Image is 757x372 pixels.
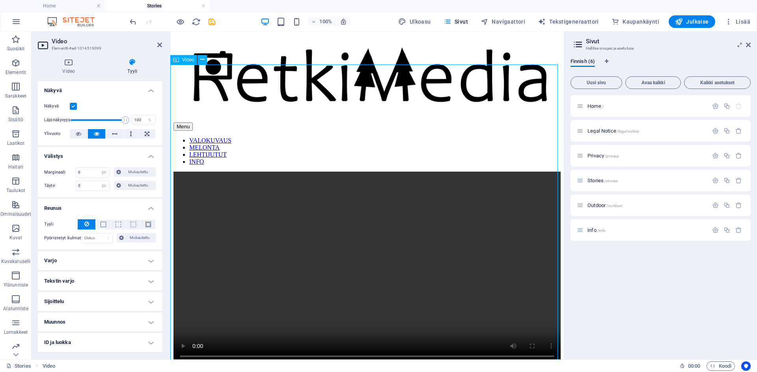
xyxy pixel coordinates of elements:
span: Video [182,57,194,62]
div: Poista [735,202,742,209]
button: undo [128,17,138,26]
span: Outdoor [587,202,623,208]
p: Lomakkeet [4,329,28,335]
span: Julkaise [675,18,709,26]
label: Täyte [44,181,76,191]
h2: Sivut [586,38,751,45]
i: Lataa sivu uudelleen [192,17,201,26]
h4: Video [38,58,103,75]
span: /stories [604,179,618,183]
h4: Näkyvä [38,81,162,95]
button: Mukautettu [114,181,156,190]
h4: ID ja luokka [38,333,162,352]
div: Asetukset [712,202,719,209]
span: 00 00 [688,361,700,371]
h3: Hallitse sivujasi ja asetuksia [586,45,735,52]
label: Pyöristetyt kulmat [44,233,82,243]
span: Napsauta avataksesi sivun [587,103,604,109]
p: Taulukot [6,187,25,194]
div: Stories/stories [585,178,708,183]
div: Monista [723,103,730,109]
div: Asetukset [712,152,719,159]
span: /privacy [605,154,619,158]
p: Sisältö [8,117,23,123]
h4: Sijoittelu [38,292,162,311]
p: Ylätunniste [4,282,28,288]
div: Asetukset [712,128,719,134]
span: Kaikki asetukset [688,80,747,85]
div: Monista [723,177,730,184]
h4: Tyyli [103,58,162,75]
span: /outdoor [606,204,623,208]
img: Editor Logo [45,17,104,26]
h4: Varjo [38,251,162,270]
div: Outdoor/outdoor [585,203,708,208]
button: Kaupankäynti [608,15,662,28]
div: Home/ [585,104,708,109]
h6: 100% [319,17,332,26]
button: Avaa kaikki [625,76,681,89]
span: Mukautettu [123,167,154,177]
p: Kuvat [9,235,22,241]
button: save [207,17,216,26]
label: Näkyvä [44,102,70,111]
div: Legal Notice/legal-notice [585,128,708,133]
i: Koon muuttuessa säädä zoomaustaso automaattisesti sopimaan valittuun laitteeseen. [340,18,347,25]
label: Ylivuoto [44,129,70,139]
div: info/info [585,228,708,233]
h6: Istunnon aika [680,361,701,371]
div: Monista [723,227,730,233]
span: / [602,104,604,109]
p: Suosikit [7,46,24,52]
span: Ulkoasu [398,18,431,26]
div: Poista [735,152,742,159]
span: Napsauta valitaksesi. Kaksoisnapsauta muokataksesi [43,361,55,371]
span: Mukautettu [126,233,153,242]
div: Monista [723,152,730,159]
span: Uusi sivu [574,80,619,85]
button: Ulkoasu [395,15,434,28]
button: Tekstigeneraattori [535,15,602,28]
button: Julkaise [669,15,715,28]
button: Navigaattori [477,15,528,28]
div: Privacy/privacy [585,153,708,158]
span: Napsauta avataksesi sivun [587,227,606,233]
span: Legal Notice [587,128,639,134]
h2: Video [52,38,162,45]
span: Privacy [587,153,619,159]
p: Elementit [6,69,26,76]
span: Koodi [710,361,731,371]
button: Koodi [707,361,735,371]
i: Tallenna (Ctrl+S) [207,17,216,26]
div: Monista [723,202,730,209]
h3: Elementti #ed-1014519099 [52,45,146,52]
div: Asetukset [712,177,719,184]
button: Mukautettu [114,167,156,177]
label: Marginaali [44,168,76,177]
span: Mukautettu [123,181,154,190]
h4: Reunus [38,199,162,213]
div: Asetukset [712,227,719,233]
span: : [694,363,695,369]
div: Kielivälilehdet [571,58,751,73]
button: Lisää [722,15,753,28]
h4: Tekstin varjo [38,272,162,291]
button: Mukautettu [117,233,156,242]
div: Monista [723,128,730,134]
a: Napsauta peruuttaaksesi valinnan. Kaksoisnapsauta avataksesi Sivut [6,361,31,371]
button: reload [191,17,201,26]
nav: breadcrumb [43,361,55,371]
h4: Välistys [38,147,162,161]
button: Uusi sivu [571,76,622,89]
p: Alatunniste [3,305,28,312]
button: Kaikki asetukset [684,76,751,89]
span: Lisää [725,18,750,26]
p: Laatikot [7,140,25,146]
span: Tekstigeneraattori [538,18,599,26]
span: Avaa kaikki [629,80,677,85]
button: Sivut [440,15,471,28]
button: Usercentrics [741,361,751,371]
label: Läpinäkyvyys [44,118,71,122]
span: Navigaattori [481,18,525,26]
i: Kumoa: Muuta täytettä (Ctrl+Z) [129,17,138,26]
